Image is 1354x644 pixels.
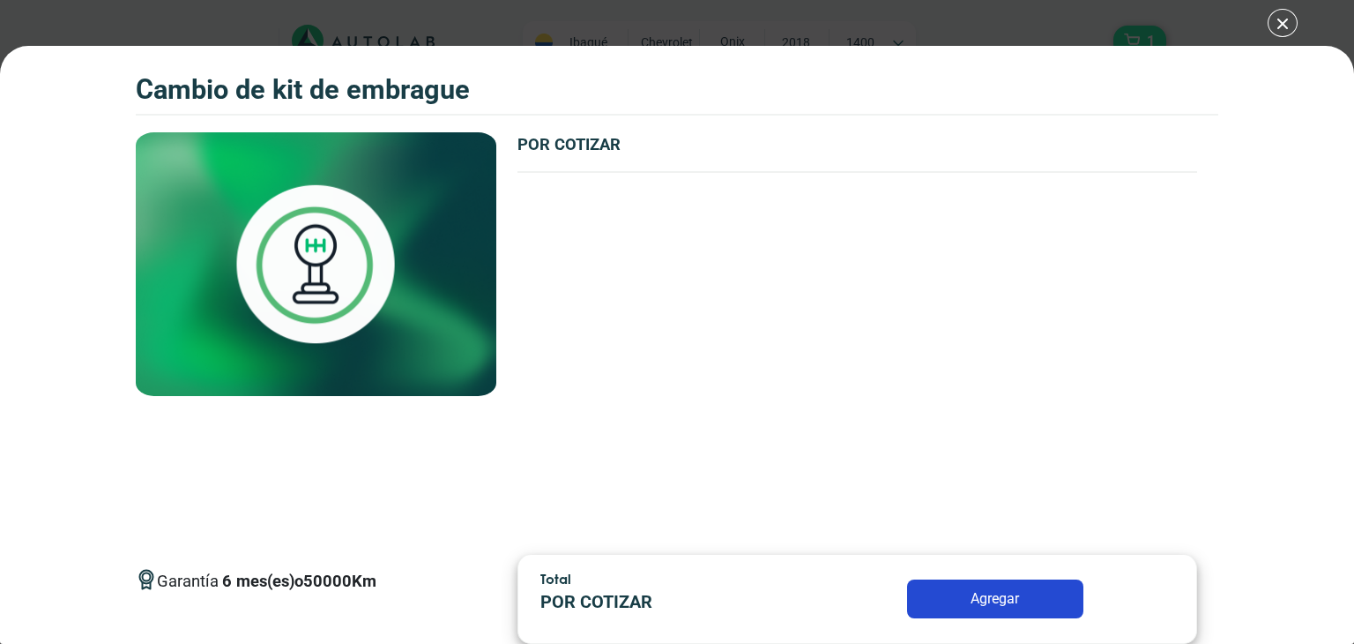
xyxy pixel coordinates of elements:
[157,569,376,608] span: Garantía
[540,589,789,616] p: POR COTIZAR
[136,74,470,107] h3: CAMBIO DE KIT DE EMBRAGUE
[517,132,1197,157] p: POR COTIZAR
[222,569,376,594] p: 6 mes(es) o 50000 Km
[907,580,1083,618] button: Agregar
[540,571,571,587] span: Total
